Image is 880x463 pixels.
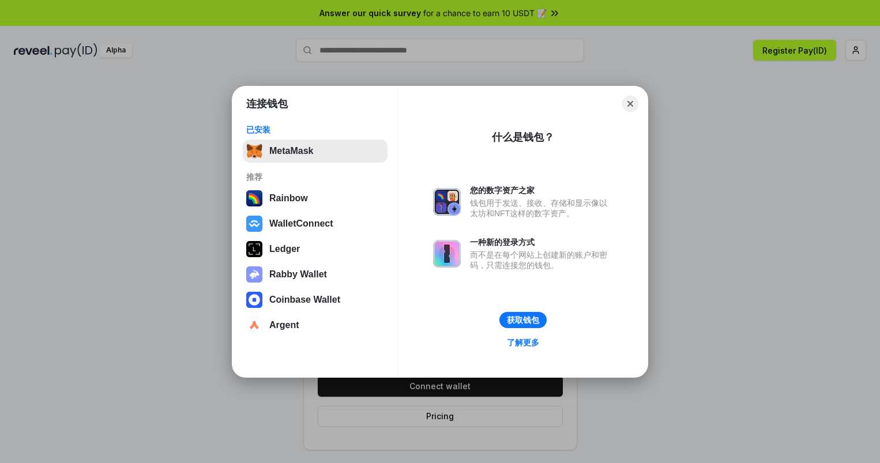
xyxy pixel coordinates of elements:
button: Rainbow [243,187,388,210]
div: 钱包用于发送、接收、存储和显示像以太坊和NFT这样的数字资产。 [470,198,613,219]
button: 获取钱包 [499,312,547,328]
img: svg+xml,%3Csvg%20xmlns%3D%22http%3A%2F%2Fwww.w3.org%2F2000%2Fsvg%22%20fill%3D%22none%22%20viewBox... [246,266,262,283]
div: Coinbase Wallet [269,295,340,305]
img: svg+xml,%3Csvg%20xmlns%3D%22http%3A%2F%2Fwww.w3.org%2F2000%2Fsvg%22%20width%3D%2228%22%20height%3... [246,241,262,257]
button: Rabby Wallet [243,263,388,286]
img: svg+xml,%3Csvg%20xmlns%3D%22http%3A%2F%2Fwww.w3.org%2F2000%2Fsvg%22%20fill%3D%22none%22%20viewBox... [433,188,461,216]
div: Rabby Wallet [269,269,327,280]
button: MetaMask [243,140,388,163]
div: Argent [269,320,299,330]
img: svg+xml,%3Csvg%20width%3D%2228%22%20height%3D%2228%22%20viewBox%3D%220%200%2028%2028%22%20fill%3D... [246,292,262,308]
img: svg+xml,%3Csvg%20width%3D%2228%22%20height%3D%2228%22%20viewBox%3D%220%200%2028%2028%22%20fill%3D... [246,216,262,232]
button: Ledger [243,238,388,261]
div: 一种新的登录方式 [470,237,613,247]
div: 推荐 [246,172,384,182]
img: svg+xml,%3Csvg%20width%3D%22120%22%20height%3D%22120%22%20viewBox%3D%220%200%20120%20120%22%20fil... [246,190,262,206]
div: 而不是在每个网站上创建新的账户和密码，只需连接您的钱包。 [470,250,613,270]
button: Close [622,96,638,112]
button: Coinbase Wallet [243,288,388,311]
button: Argent [243,314,388,337]
img: svg+xml,%3Csvg%20fill%3D%22none%22%20height%3D%2233%22%20viewBox%3D%220%200%2035%2033%22%20width%... [246,143,262,159]
div: 您的数字资产之家 [470,185,613,195]
div: 获取钱包 [507,315,539,325]
div: 什么是钱包？ [492,130,554,144]
h1: 连接钱包 [246,97,288,111]
div: MetaMask [269,146,313,156]
a: 了解更多 [500,335,546,350]
img: svg+xml,%3Csvg%20width%3D%2228%22%20height%3D%2228%22%20viewBox%3D%220%200%2028%2028%22%20fill%3D... [246,317,262,333]
div: 已安装 [246,125,384,135]
div: Ledger [269,244,300,254]
div: WalletConnect [269,219,333,229]
button: WalletConnect [243,212,388,235]
div: 了解更多 [507,337,539,348]
img: svg+xml,%3Csvg%20xmlns%3D%22http%3A%2F%2Fwww.w3.org%2F2000%2Fsvg%22%20fill%3D%22none%22%20viewBox... [433,240,461,268]
div: Rainbow [269,193,308,204]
